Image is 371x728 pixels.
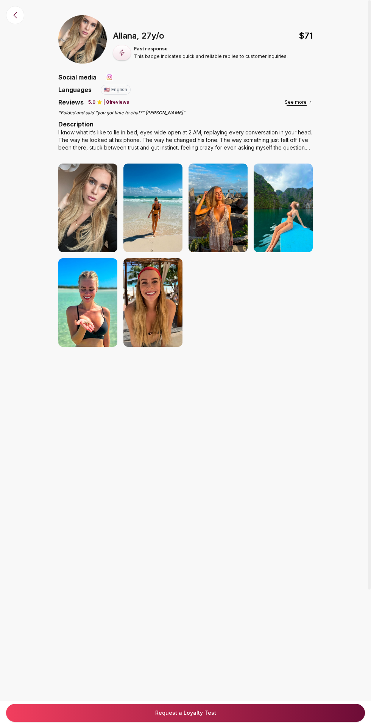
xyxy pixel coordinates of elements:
[6,704,365,722] button: Request a Loyalty Test
[58,15,107,64] img: profile image
[58,85,92,94] p: Languages
[58,258,117,347] img: photo
[142,30,164,42] p: 27 y/o
[285,98,313,106] button: See more
[12,709,359,717] a: Request a Loyalty Test
[113,30,139,42] p: Allana ,
[58,120,94,128] span: Description
[58,98,84,107] p: Reviews
[299,30,313,42] span: $ 71
[189,164,248,252] img: photo
[134,46,288,52] p: Fast response
[58,73,97,82] p: Social media
[58,110,313,116] p: " Folded and said “you got time to chat?” [PERSON_NAME] "
[88,99,95,105] span: 5.0
[104,87,110,93] div: 🇺🇸
[123,258,182,347] img: photo
[111,87,127,93] span: english
[58,164,117,252] img: photo
[123,164,182,252] img: photo
[134,53,288,59] p: This badge indicates quick and reliable replies to customer inquiries.
[58,129,313,151] div: I know what it’s like to lie in bed, eyes wide open at 2 AM, replaying every conversation in your...
[106,99,129,105] p: 81 reviews
[106,73,113,81] img: instagram
[254,164,313,252] img: photo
